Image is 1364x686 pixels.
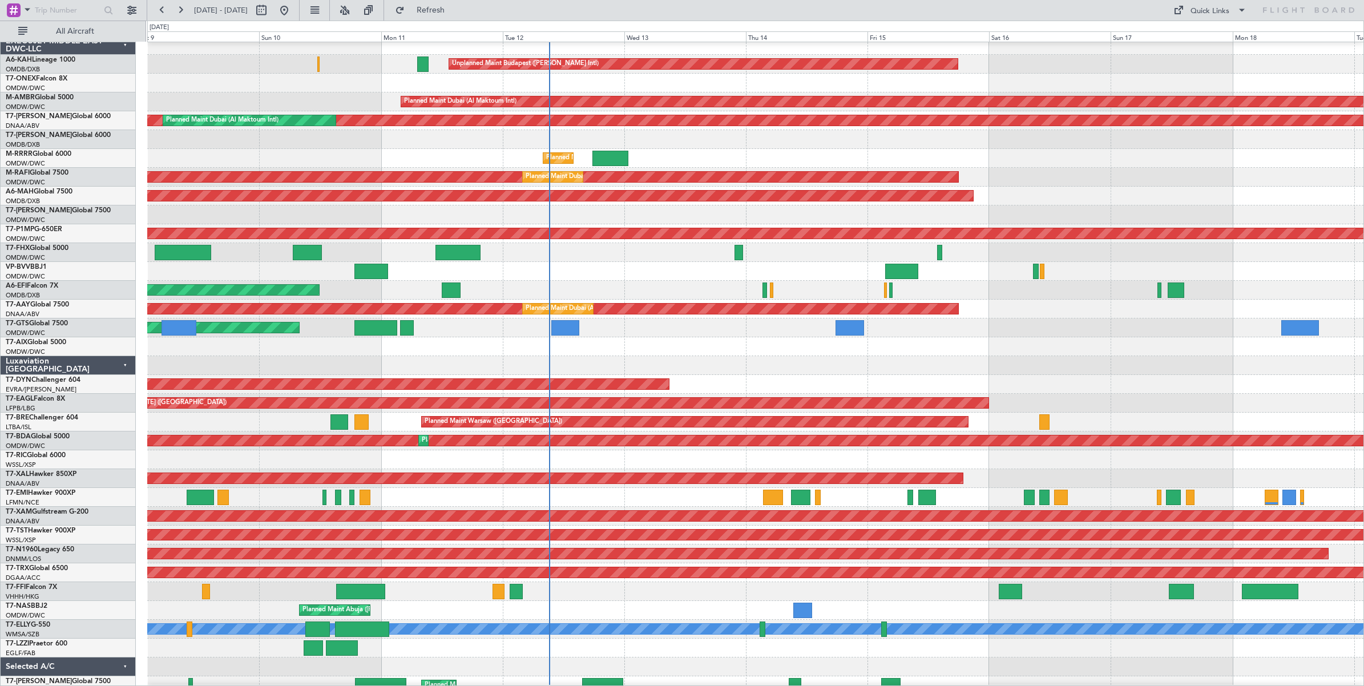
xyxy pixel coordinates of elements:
[422,432,534,449] div: Planned Maint Dubai (Al Maktoum Intl)
[6,170,68,176] a: M-RAFIGlobal 7500
[746,31,867,42] div: Thu 14
[6,471,76,478] a: T7-XALHawker 850XP
[6,253,45,262] a: OMDW/DWC
[6,678,111,685] a: T7-[PERSON_NAME]Global 7500
[6,178,45,187] a: OMDW/DWC
[6,291,40,300] a: OMDB/DXB
[624,31,746,42] div: Wed 13
[6,622,50,628] a: T7-ELLYG-550
[425,413,562,430] div: Planned Maint Warsaw ([GEOGRAPHIC_DATA])
[6,527,75,534] a: T7-TSTHawker 900XP
[6,404,35,413] a: LFPB/LBG
[6,584,57,591] a: T7-FFIFalcon 7X
[6,527,28,534] span: T7-TST
[6,611,45,620] a: OMDW/DWC
[6,592,39,601] a: VHHH/HKG
[6,565,68,572] a: T7-TRXGlobal 6500
[526,300,638,317] div: Planned Maint Dubai (Al Maktoum Intl)
[80,394,227,411] div: Planned Maint [US_STATE] ([GEOGRAPHIC_DATA])
[6,396,65,402] a: T7-EAGLFalcon 8X
[6,630,39,639] a: WMSA/SZB
[6,57,75,63] a: A6-KAHLineage 1000
[6,555,41,563] a: DNMM/LOS
[6,471,29,478] span: T7-XAL
[6,151,33,158] span: M-RRRR
[150,23,169,33] div: [DATE]
[30,27,120,35] span: All Aircraft
[6,159,45,168] a: OMDW/DWC
[6,509,88,515] a: T7-XAMGulfstream G-200
[6,377,31,384] span: T7-DYN
[6,65,40,74] a: OMDB/DXB
[6,283,27,289] span: A6-EFI
[6,283,58,289] a: A6-EFIFalcon 7X
[407,6,455,14] span: Refresh
[6,423,31,431] a: LTBA/ISL
[13,22,124,41] button: All Aircraft
[1168,1,1252,19] button: Quick Links
[6,442,45,450] a: OMDW/DWC
[526,168,638,185] div: Planned Maint Dubai (Al Maktoum Intl)
[6,452,66,459] a: T7-RICGlobal 6000
[259,31,381,42] div: Sun 10
[6,226,62,233] a: T7-P1MPG-650ER
[6,490,28,497] span: T7-EMI
[6,546,38,553] span: T7-N1960
[6,461,36,469] a: WSSL/XSP
[6,479,39,488] a: DNAA/ABV
[6,622,31,628] span: T7-ELLY
[6,536,36,544] a: WSSL/XSP
[1191,6,1229,17] div: Quick Links
[6,584,26,591] span: T7-FFI
[6,490,75,497] a: T7-EMIHawker 900XP
[6,310,39,318] a: DNAA/ABV
[6,649,35,657] a: EGLF/FAB
[6,132,72,139] span: T7-[PERSON_NAME]
[6,678,72,685] span: T7-[PERSON_NAME]
[194,5,248,15] span: [DATE] - [DATE]
[6,207,72,214] span: T7-[PERSON_NAME]
[452,55,599,72] div: Unplanned Maint Budapest ([PERSON_NAME] Intl)
[6,348,45,356] a: OMDW/DWC
[6,84,45,92] a: OMDW/DWC
[6,132,111,139] a: T7-[PERSON_NAME]Global 6000
[6,301,69,308] a: T7-AAYGlobal 7500
[381,31,503,42] div: Mon 11
[6,75,67,82] a: T7-ONEXFalcon 8X
[6,433,31,440] span: T7-BDA
[6,546,74,553] a: T7-N1960Legacy 650
[6,264,30,271] span: VP-BVV
[6,226,34,233] span: T7-P1MP
[6,272,45,281] a: OMDW/DWC
[6,329,45,337] a: OMDW/DWC
[6,170,30,176] span: M-RAFI
[6,264,47,271] a: VP-BVVBBJ1
[390,1,458,19] button: Refresh
[6,235,45,243] a: OMDW/DWC
[6,301,30,308] span: T7-AAY
[6,640,29,647] span: T7-LZZI
[6,94,35,101] span: M-AMBR
[989,31,1111,42] div: Sat 16
[6,57,32,63] span: A6-KAH
[6,245,30,252] span: T7-FHX
[6,245,68,252] a: T7-FHXGlobal 5000
[6,320,68,327] a: T7-GTSGlobal 7500
[138,31,259,42] div: Sat 9
[6,188,72,195] a: A6-MAHGlobal 7500
[6,640,67,647] a: T7-LZZIPraetor 600
[6,377,80,384] a: T7-DYNChallenger 604
[6,151,71,158] a: M-RRRRGlobal 6000
[302,602,431,619] div: Planned Maint Abuja ([PERSON_NAME] Intl)
[6,197,40,205] a: OMDB/DXB
[6,140,40,149] a: OMDB/DXB
[6,385,76,394] a: EVRA/[PERSON_NAME]
[6,216,45,224] a: OMDW/DWC
[6,339,66,346] a: T7-AIXGlobal 5000
[867,31,989,42] div: Fri 15
[6,94,74,101] a: M-AMBRGlobal 5000
[6,207,111,214] a: T7-[PERSON_NAME]Global 7500
[35,2,100,19] input: Trip Number
[6,517,39,526] a: DNAA/ABV
[6,103,45,111] a: OMDW/DWC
